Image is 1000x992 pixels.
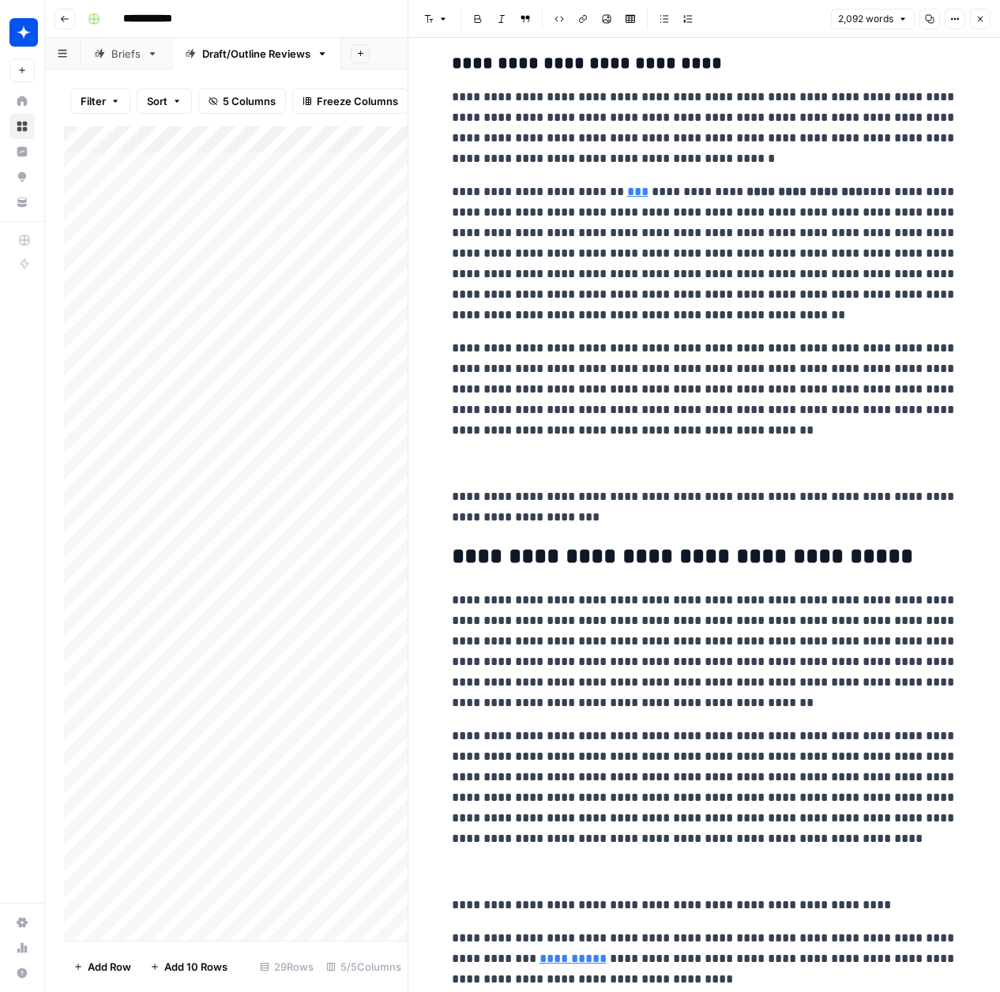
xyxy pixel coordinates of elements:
[81,93,106,109] span: Filter
[111,46,141,62] div: Briefs
[831,9,915,29] button: 2,092 words
[254,954,320,979] div: 29 Rows
[64,954,141,979] button: Add Row
[9,13,35,52] button: Workspace: Wiz
[9,164,35,190] a: Opportunities
[164,959,227,975] span: Add 10 Rows
[838,12,893,26] span: 2,092 words
[147,93,167,109] span: Sort
[9,114,35,139] a: Browse
[70,88,130,114] button: Filter
[141,954,237,979] button: Add 10 Rows
[198,88,286,114] button: 5 Columns
[9,88,35,114] a: Home
[137,88,192,114] button: Sort
[9,960,35,986] button: Help + Support
[81,38,171,70] a: Briefs
[171,38,341,70] a: Draft/Outline Reviews
[9,190,35,215] a: Your Data
[9,935,35,960] a: Usage
[9,18,38,47] img: Wiz Logo
[320,954,408,979] div: 5/5 Columns
[202,46,310,62] div: Draft/Outline Reviews
[292,88,408,114] button: Freeze Columns
[317,93,398,109] span: Freeze Columns
[9,139,35,164] a: Insights
[223,93,276,109] span: 5 Columns
[88,959,131,975] span: Add Row
[9,910,35,935] a: Settings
